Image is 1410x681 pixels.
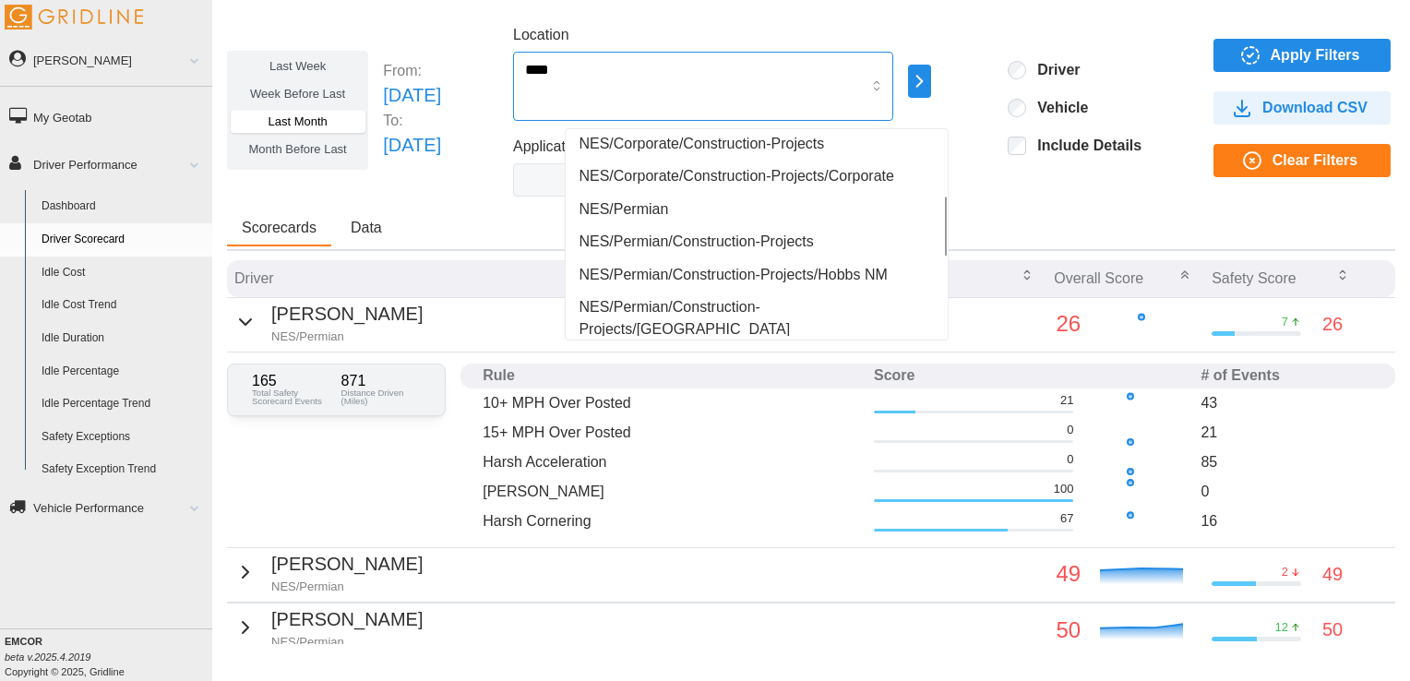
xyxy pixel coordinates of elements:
[33,421,212,454] a: Safety Exceptions
[271,329,423,345] p: NES/Permian
[33,190,212,223] a: Dashboard
[234,550,423,595] button: [PERSON_NAME]NES/Permian
[33,322,212,355] a: Idle Duration
[271,634,423,651] p: NES/Permian
[269,59,326,73] span: Last Week
[579,264,887,286] span: NES/Permian/Construction-Projects/Hobbs NM
[1282,314,1288,330] p: 7
[1060,392,1073,409] p: 21
[33,289,212,322] a: Idle Cost Trend
[1201,510,1373,532] p: 16
[33,355,212,388] a: Idle Percentage
[475,364,866,388] th: Rule
[1322,615,1343,644] p: 50
[383,81,441,110] p: [DATE]
[1193,364,1380,388] th: # of Events
[1054,306,1081,341] p: 26
[1322,560,1343,589] p: 49
[1054,268,1143,289] p: Overall Score
[1067,451,1073,468] p: 0
[1262,92,1368,124] span: Download CSV
[1067,422,1073,438] p: 0
[234,268,274,289] p: Driver
[579,296,934,362] span: NES/Permian/Construction-Projects/[GEOGRAPHIC_DATA] [GEOGRAPHIC_DATA]
[1201,451,1373,472] p: 85
[1213,91,1391,125] button: Download CSV
[483,392,859,413] p: 10+ MPH Over Posted
[579,198,668,221] span: NES/Permian
[341,374,422,388] p: 871
[1271,40,1360,71] span: Apply Filters
[1273,145,1357,176] span: Clear Filters
[1201,481,1373,502] p: 0
[1054,613,1081,648] p: 50
[268,114,327,128] span: Last Month
[271,550,423,579] p: [PERSON_NAME]
[383,131,441,160] p: [DATE]
[483,481,859,502] p: [PERSON_NAME]
[483,422,859,443] p: 15+ MPH Over Posted
[1201,422,1373,443] p: 21
[383,110,441,131] p: To:
[1201,392,1373,413] p: 43
[242,221,317,235] span: Scorecards
[1213,39,1391,72] button: Apply Filters
[483,510,859,532] p: Harsh Cornering
[513,136,585,159] label: Application
[1212,268,1296,289] p: Safety Score
[5,634,212,679] div: Copyright © 2025, Gridline
[383,60,441,81] p: From:
[351,221,382,235] span: Data
[33,223,212,257] a: Driver Scorecard
[271,579,423,595] p: NES/Permian
[33,257,212,290] a: Idle Cost
[1282,564,1288,580] p: 2
[1026,61,1080,79] label: Driver
[513,24,569,47] label: Location
[1054,556,1081,591] p: 49
[234,300,423,345] button: [PERSON_NAME]NES/Permian
[250,87,345,101] span: Week Before Last
[1213,144,1391,177] button: Clear Filters
[33,388,212,421] a: Idle Percentage Trend
[5,636,42,647] b: EMCOR
[5,5,143,30] img: Gridline
[579,133,824,155] span: NES/Corporate/Construction-Projects
[234,605,423,651] button: [PERSON_NAME]NES/Permian
[579,165,893,187] span: NES/Corporate/Construction-Projects/Corporate
[1054,481,1074,497] p: 100
[252,388,332,406] p: Total Safety Scorecard Events
[341,388,422,406] p: Distance Driven (Miles)
[271,605,423,634] p: [PERSON_NAME]
[33,453,212,486] a: Safety Exception Trend
[1275,619,1288,636] p: 12
[866,364,1193,388] th: Score
[5,651,90,663] i: beta v.2025.4.2019
[271,300,423,329] p: [PERSON_NAME]
[1026,137,1141,155] label: Include Details
[1322,310,1343,339] p: 26
[1060,510,1073,527] p: 67
[579,231,813,253] span: NES/Permian/Construction-Projects
[252,374,332,388] p: 165
[249,142,347,156] span: Month Before Last
[1026,99,1088,117] label: Vehicle
[483,451,859,472] p: Harsh Acceleration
